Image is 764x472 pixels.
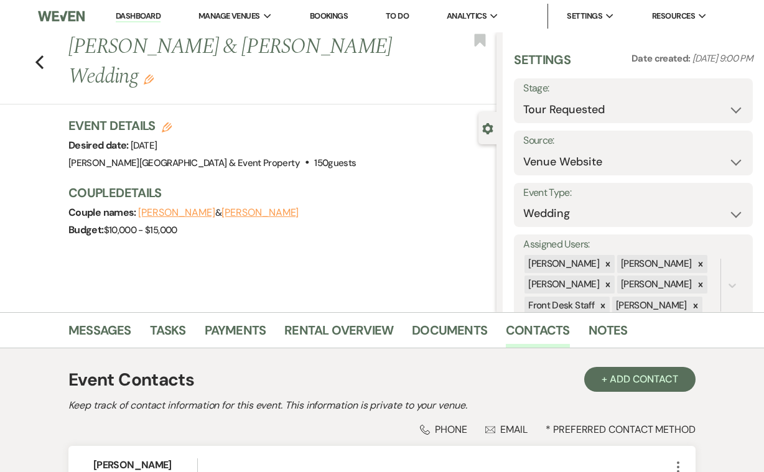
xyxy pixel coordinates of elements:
[68,223,104,236] span: Budget:
[523,80,743,98] label: Stage:
[514,51,571,78] h3: Settings
[485,423,528,436] div: Email
[482,122,493,134] button: Close lead details
[310,11,348,21] a: Bookings
[447,10,487,22] span: Analytics
[631,52,692,65] span: Date created:
[93,458,197,472] h6: [PERSON_NAME]
[523,132,743,150] label: Source:
[692,52,753,65] span: [DATE] 9:00 PM
[144,73,154,85] button: Edit
[386,11,409,21] a: To Do
[221,208,299,218] button: [PERSON_NAME]
[68,32,406,91] h1: [PERSON_NAME] & [PERSON_NAME] Wedding
[68,206,138,219] span: Couple names:
[612,297,689,315] div: [PERSON_NAME]
[150,320,186,348] a: Tasks
[68,157,300,169] span: [PERSON_NAME][GEOGRAPHIC_DATA] & Event Property
[138,206,299,219] span: &
[420,423,467,436] div: Phone
[68,398,696,413] h2: Keep track of contact information for this event. This information is private to your venue.
[68,139,131,152] span: Desired date:
[524,255,601,273] div: [PERSON_NAME]
[38,3,84,29] img: Weven Logo
[284,320,393,348] a: Rental Overview
[198,10,260,22] span: Manage Venues
[138,208,215,218] button: [PERSON_NAME]
[589,320,628,348] a: Notes
[205,320,266,348] a: Payments
[68,184,484,201] h3: Couple Details
[104,224,177,236] span: $10,000 - $15,000
[617,255,694,273] div: [PERSON_NAME]
[584,367,696,392] button: + Add Contact
[567,10,602,22] span: Settings
[131,139,157,152] span: [DATE]
[116,11,161,22] a: Dashboard
[68,320,131,348] a: Messages
[314,157,356,169] span: 150 guests
[652,10,695,22] span: Resources
[523,236,743,254] label: Assigned Users:
[506,320,570,348] a: Contacts
[68,423,696,436] div: * Preferred Contact Method
[68,117,356,134] h3: Event Details
[617,275,694,294] div: [PERSON_NAME]
[68,367,194,393] h1: Event Contacts
[524,297,596,315] div: Front Desk Staff
[524,275,601,294] div: [PERSON_NAME]
[523,184,743,202] label: Event Type:
[412,320,487,348] a: Documents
